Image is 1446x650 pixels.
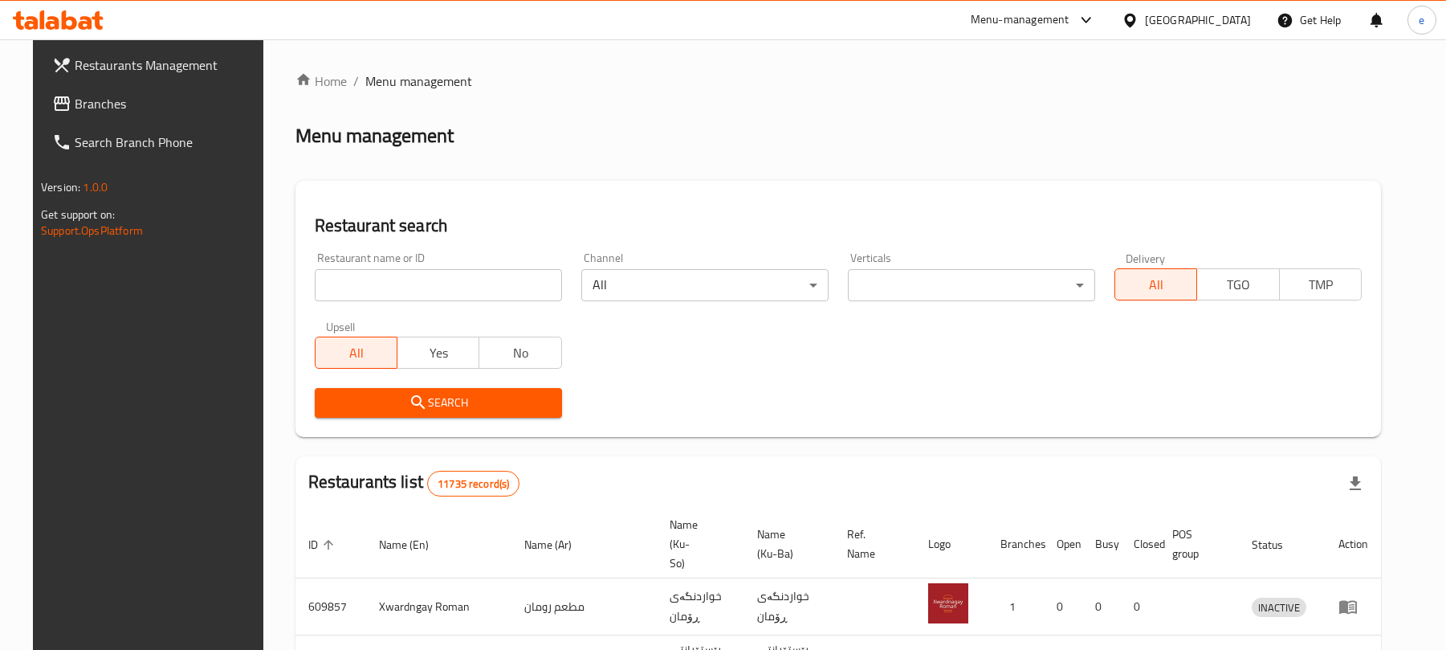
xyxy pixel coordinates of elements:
[1122,273,1191,296] span: All
[1082,510,1121,578] th: Busy
[404,341,473,365] span: Yes
[295,72,347,91] a: Home
[486,341,555,365] span: No
[1326,510,1381,578] th: Action
[971,10,1069,30] div: Menu-management
[1121,510,1159,578] th: Closed
[1172,525,1220,563] span: POS group
[379,535,450,554] span: Name (En)
[1044,578,1082,636] td: 0
[1196,268,1279,300] button: TGO
[295,123,454,149] h2: Menu management
[366,578,511,636] td: Xwardngay Roman
[1279,268,1362,300] button: TMP
[511,578,657,636] td: مطعم رومان
[1126,252,1166,264] label: Delivery
[322,341,391,365] span: All
[670,515,725,573] span: Name (Ku-So)
[315,337,397,369] button: All
[41,177,80,198] span: Version:
[744,578,834,636] td: خواردنگەی ڕۆمان
[308,535,339,554] span: ID
[75,55,262,75] span: Restaurants Management
[1419,11,1424,29] span: e
[581,269,829,301] div: All
[1286,273,1355,296] span: TMP
[328,393,549,413] span: Search
[428,476,519,492] span: 11735 record(s)
[353,72,359,91] li: /
[988,578,1044,636] td: 1
[1338,597,1368,616] div: Menu
[928,583,968,623] img: Xwardngay Roman
[315,214,1362,238] h2: Restaurant search
[1145,11,1251,29] div: [GEOGRAPHIC_DATA]
[847,525,896,563] span: Ref. Name
[427,471,519,497] div: Total records count
[479,337,561,369] button: No
[41,220,143,241] a: Support.OpsPlatform
[1121,578,1159,636] td: 0
[1082,578,1121,636] td: 0
[848,269,1095,301] div: ​
[365,72,472,91] span: Menu management
[524,535,593,554] span: Name (Ar)
[75,133,262,152] span: Search Branch Phone
[915,510,988,578] th: Logo
[295,578,366,636] td: 609857
[397,337,479,369] button: Yes
[39,46,275,84] a: Restaurants Management
[295,72,1381,91] nav: breadcrumb
[1204,273,1273,296] span: TGO
[315,388,562,418] button: Search
[1252,599,1306,617] span: INACTIVE
[326,321,356,332] label: Upsell
[1336,464,1375,503] div: Export file
[308,470,520,497] h2: Restaurants list
[757,525,815,563] span: Name (Ku-Ba)
[1252,535,1304,554] span: Status
[41,204,115,225] span: Get support on:
[657,578,744,636] td: خواردنگەی ڕۆمان
[39,123,275,161] a: Search Branch Phone
[75,94,262,113] span: Branches
[315,269,562,301] input: Search for restaurant name or ID..
[1114,268,1197,300] button: All
[39,84,275,123] a: Branches
[83,177,108,198] span: 1.0.0
[988,510,1044,578] th: Branches
[1044,510,1082,578] th: Open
